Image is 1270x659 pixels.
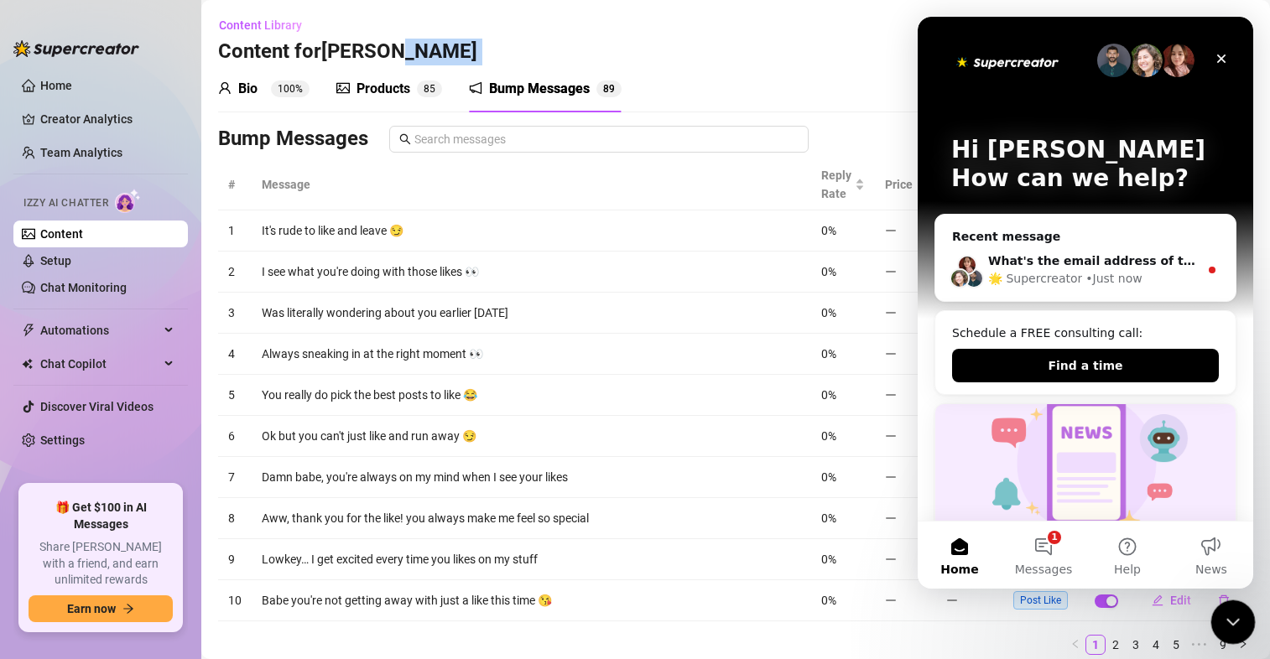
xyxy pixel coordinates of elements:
th: # [218,159,252,210]
img: AI Chatter [115,189,141,213]
span: Post Like [1013,591,1068,610]
span: ••• [1186,635,1213,655]
a: 1 [1086,636,1105,654]
span: arrow-right [122,603,134,615]
span: 0% [821,429,836,443]
a: 2 [1106,636,1125,654]
li: 4 [1146,635,1166,655]
span: minus [885,307,897,319]
td: Always sneaking in at the right moment 👀 [252,334,811,375]
span: Izzy AI Chatter [23,195,108,211]
span: delete [1218,594,1230,606]
span: right [1238,639,1248,649]
div: Products [357,79,410,99]
span: News [278,547,310,558]
span: notification [469,81,482,95]
img: Chat Copilot [22,358,33,370]
span: Content Library [219,18,302,32]
span: 8 [424,83,429,95]
h3: Bump Messages [218,126,368,153]
td: You really do pick the best posts to like 😂 [252,375,811,416]
span: Reply Rate [821,166,851,203]
iframe: Intercom live chat [1211,600,1256,645]
td: 3 [218,293,252,334]
span: minus [885,553,897,565]
button: delete [1205,587,1243,614]
div: Bio [238,79,258,99]
th: Price [875,159,936,210]
span: picture [336,81,350,95]
td: I see what you're doing with those likes 👀 [252,252,811,293]
div: Bump Messages [489,79,590,99]
span: 0% [821,306,836,319]
li: Next 5 Pages [1186,635,1213,655]
span: 0% [821,265,836,278]
span: 0% [821,553,836,566]
span: left [1070,639,1080,649]
li: Previous Page [1065,635,1085,655]
span: 8 [603,83,609,95]
div: Izzy just got smarter and safer ✨ [17,387,319,599]
span: Edit [1170,594,1191,607]
a: 9 [1214,636,1232,654]
td: 9 [218,539,252,580]
span: Price [885,175,913,194]
span: minus [946,594,958,606]
a: Team Analytics [40,146,122,159]
td: Ok but you can't just like and run away 😏 [252,416,811,457]
td: Was literally wondering about you earlier [DATE] [252,293,811,334]
span: Messages [97,547,155,558]
td: Babe you're not getting away with just a like this time 😘 [252,580,811,621]
span: search [399,133,411,145]
span: minus [885,225,897,236]
button: Help [168,505,252,572]
span: 0% [821,511,836,525]
span: Help [196,547,223,558]
h3: Content for [PERSON_NAME] [218,39,477,65]
span: 0% [821,347,836,361]
button: Edit [1138,587,1205,614]
span: 0% [821,224,836,237]
li: 9 [1213,635,1233,655]
a: Setup [40,254,71,267]
td: 5 [218,375,252,416]
span: minus [885,430,897,442]
td: 1 [218,210,252,252]
a: Settings [40,433,85,447]
span: minus [885,389,897,401]
button: News [252,505,336,572]
a: Chat Monitoring [40,281,127,294]
sup: 89 [596,80,622,97]
span: 9 [609,83,615,95]
span: minus [885,348,897,360]
span: 🎁 Get $100 in AI Messages [29,500,173,532]
td: 4 [218,334,252,375]
span: 0% [821,470,836,484]
td: 10 [218,580,252,621]
a: Creator Analytics [40,106,174,132]
button: left [1065,635,1085,655]
a: 4 [1147,636,1165,654]
span: minus [885,266,897,278]
span: Earn now [67,602,116,615]
span: minus [885,594,897,606]
img: logo-BBDzfeDw.svg [13,40,139,57]
span: user [218,81,232,95]
div: Schedule a FREE consulting call: [34,308,301,325]
span: 0% [821,388,836,402]
a: Home [40,79,72,92]
sup: 100% [271,80,310,97]
span: Share [PERSON_NAME] with a friend, and earn unlimited rewards [29,539,173,589]
td: Lowkey… I get excited every time you likes on my stuff [252,539,811,580]
span: 0% [821,594,836,607]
